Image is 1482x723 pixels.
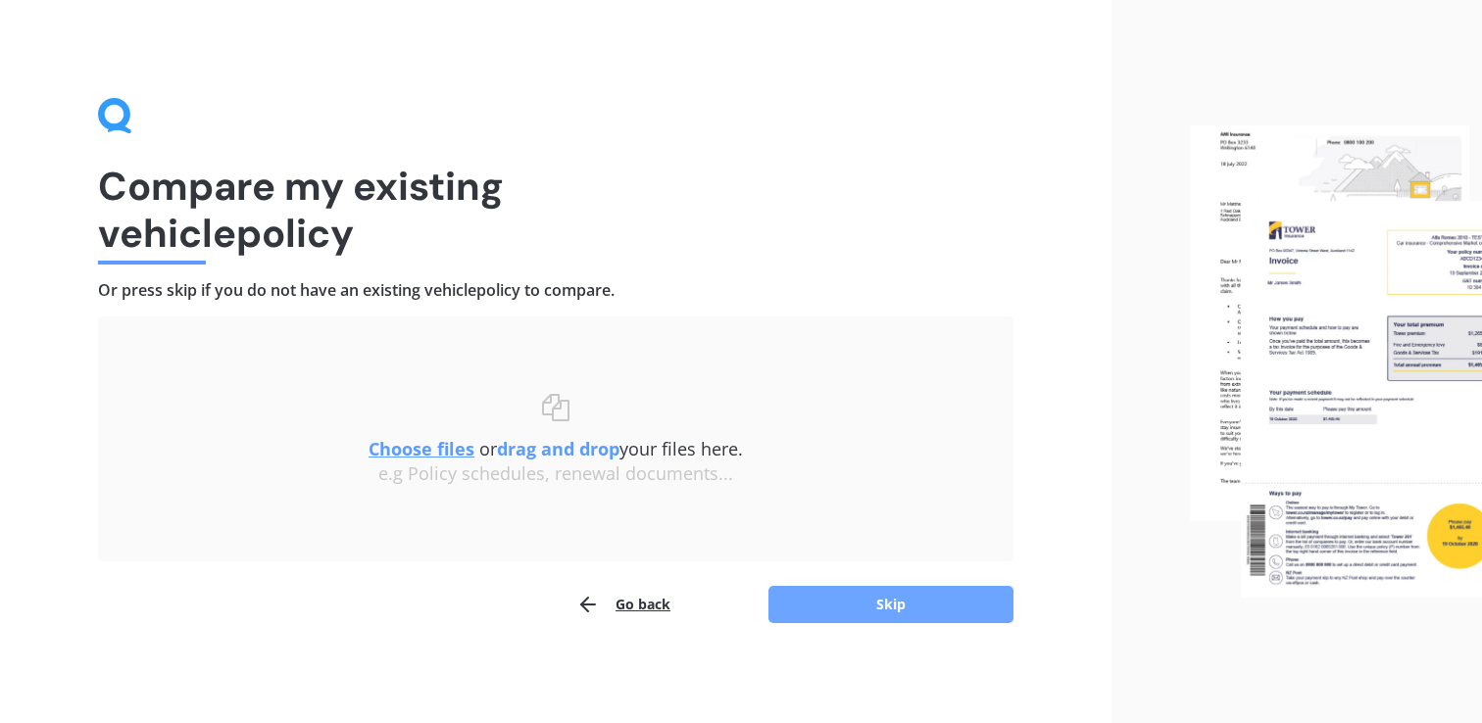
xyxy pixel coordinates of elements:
button: Skip [768,586,1013,623]
b: drag and drop [497,437,619,460]
button: Go back [576,585,670,624]
img: files.webp [1190,125,1482,597]
h1: Compare my existing vehicle policy [98,163,1013,257]
h4: Or press skip if you do not have an existing vehicle policy to compare. [98,280,1013,301]
span: or your files here. [369,437,743,460]
u: Choose files [369,437,474,460]
div: e.g Policy schedules, renewal documents... [137,463,974,485]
